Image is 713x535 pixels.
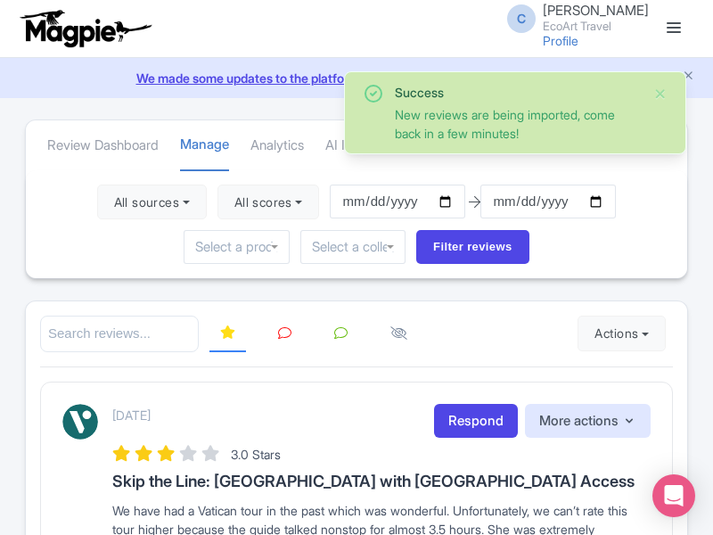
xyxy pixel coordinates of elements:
[97,185,207,220] button: All sources
[231,447,281,462] span: 3.0 Stars
[40,316,199,352] input: Search reviews...
[395,105,639,143] div: New reviews are being imported, come back in a few minutes!
[507,4,536,33] span: C
[395,83,639,102] div: Success
[652,474,695,517] div: Open Intercom Messenger
[195,239,277,255] input: Select a product
[112,473,651,490] h3: Skip the Line: [GEOGRAPHIC_DATA] with [GEOGRAPHIC_DATA] Access
[180,120,229,171] a: Manage
[543,2,649,19] span: [PERSON_NAME]
[112,406,151,424] p: [DATE]
[434,404,518,439] a: Respond
[682,67,695,87] button: Close announcement
[217,185,320,220] button: All scores
[11,69,702,87] a: We made some updates to the platform. Read more about the new layout
[543,33,578,48] a: Profile
[312,239,394,255] input: Select a collection
[325,121,387,170] a: AI Insights
[47,121,159,170] a: Review Dashboard
[525,404,651,439] button: More actions
[653,83,668,104] button: Close
[543,21,649,32] small: EcoArt Travel
[250,121,304,170] a: Analytics
[16,9,154,48] img: logo-ab69f6fb50320c5b225c76a69d11143b.png
[578,316,666,351] button: Actions
[416,230,529,264] input: Filter reviews
[62,404,98,440] img: Viator Logo
[496,4,649,32] a: C [PERSON_NAME] EcoArt Travel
